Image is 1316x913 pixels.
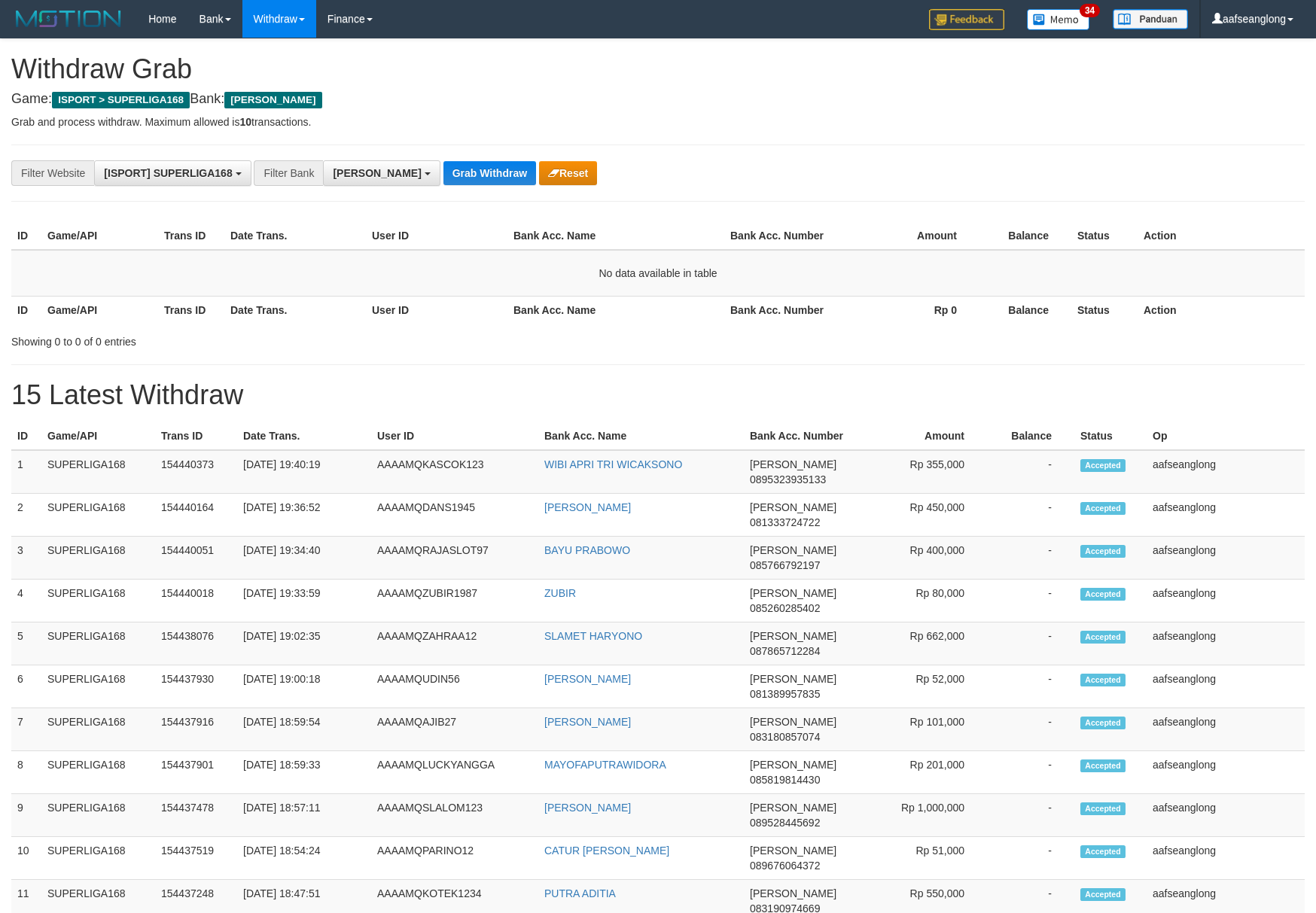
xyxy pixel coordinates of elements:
span: [PERSON_NAME] [750,630,836,642]
td: AAAAMQLUCKYANGGA [371,751,538,794]
span: [ISPORT] SUPERLIGA168 [104,167,232,179]
td: 154437930 [155,665,237,708]
th: Bank Acc. Name [507,222,724,250]
td: Rp 80,000 [855,580,987,622]
a: ZUBIR [544,587,576,599]
td: aafseanglong [1147,837,1305,880]
a: [PERSON_NAME] [544,802,631,814]
td: [DATE] 19:34:40 [237,537,371,580]
button: [ISPORT] SUPERLIGA168 [94,160,251,186]
a: WIBI APRI TRI WICAKSONO [544,458,682,470]
td: [DATE] 19:40:19 [237,450,371,494]
th: Trans ID [158,296,224,324]
td: - [987,622,1074,665]
td: 1 [11,450,41,494]
span: Copy 089676064372 to clipboard [750,860,820,872]
td: SUPERLIGA168 [41,622,155,665]
td: [DATE] 19:02:35 [237,622,371,665]
th: Trans ID [155,422,237,450]
span: Accepted [1080,631,1126,644]
span: Copy 085260285402 to clipboard [750,602,820,614]
td: 3 [11,537,41,580]
span: [PERSON_NAME] [750,458,836,470]
span: [PERSON_NAME] [750,673,836,685]
span: [PERSON_NAME] [750,544,836,556]
button: [PERSON_NAME] [323,160,440,186]
span: Accepted [1080,845,1126,858]
td: 154437519 [155,837,237,880]
a: BAYU PRABOWO [544,544,630,556]
th: ID [11,222,41,250]
span: Accepted [1080,588,1126,601]
img: Button%20Memo.svg [1027,9,1090,30]
span: Accepted [1080,802,1126,815]
td: - [987,450,1074,494]
td: Rp 101,000 [855,708,987,751]
h1: Withdraw Grab [11,54,1305,84]
td: [DATE] 18:59:33 [237,751,371,794]
td: AAAAMQKASCOK123 [371,450,538,494]
th: Action [1138,296,1305,324]
td: Rp 1,000,000 [855,794,987,837]
td: - [987,494,1074,537]
th: Op [1147,422,1305,450]
th: Amount [855,422,987,450]
td: [DATE] 19:33:59 [237,580,371,622]
td: 5 [11,622,41,665]
td: [DATE] 18:59:54 [237,708,371,751]
a: CATUR [PERSON_NAME] [544,845,669,857]
td: AAAAMQSLALOM123 [371,794,538,837]
span: Copy 085819814430 to clipboard [750,774,820,786]
span: [PERSON_NAME] [750,887,836,899]
a: [PERSON_NAME] [544,716,631,728]
th: User ID [366,296,507,324]
th: Game/API [41,222,158,250]
td: No data available in table [11,250,1305,297]
td: SUPERLIGA168 [41,450,155,494]
th: Trans ID [158,222,224,250]
th: Bank Acc. Number [724,222,841,250]
td: SUPERLIGA168 [41,751,155,794]
a: PUTRA ADITIA [544,887,616,899]
td: aafseanglong [1147,794,1305,837]
td: - [987,751,1074,794]
th: Status [1071,296,1138,324]
span: Accepted [1080,459,1126,472]
td: [DATE] 18:54:24 [237,837,371,880]
td: Rp 450,000 [855,494,987,537]
td: 4 [11,580,41,622]
th: Balance [987,422,1074,450]
span: Copy 081333724722 to clipboard [750,516,820,528]
td: 10 [11,837,41,880]
span: [PERSON_NAME] [333,167,421,179]
img: panduan.png [1113,9,1188,29]
img: MOTION_logo.png [11,8,126,30]
td: SUPERLIGA168 [41,794,155,837]
td: - [987,580,1074,622]
th: Status [1071,222,1138,250]
span: Copy 085766792197 to clipboard [750,559,820,571]
td: Rp 201,000 [855,751,987,794]
td: aafseanglong [1147,494,1305,537]
a: MAYOFAPUTRAWIDORA [544,759,666,771]
td: 154440051 [155,537,237,580]
td: [DATE] 19:36:52 [237,494,371,537]
span: [PERSON_NAME] [750,587,836,599]
strong: 10 [239,116,251,128]
th: Balance [979,222,1071,250]
span: Accepted [1080,545,1126,558]
td: Rp 52,000 [855,665,987,708]
td: Rp 355,000 [855,450,987,494]
td: aafseanglong [1147,450,1305,494]
th: User ID [366,222,507,250]
th: Date Trans. [224,296,366,324]
span: [PERSON_NAME] [750,716,836,728]
td: Rp 662,000 [855,622,987,665]
td: 154440373 [155,450,237,494]
td: SUPERLIGA168 [41,708,155,751]
th: Bank Acc. Number [724,296,841,324]
td: AAAAMQZAHRAA12 [371,622,538,665]
span: [PERSON_NAME] [750,501,836,513]
td: aafseanglong [1147,537,1305,580]
span: Copy 087865712284 to clipboard [750,645,820,657]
